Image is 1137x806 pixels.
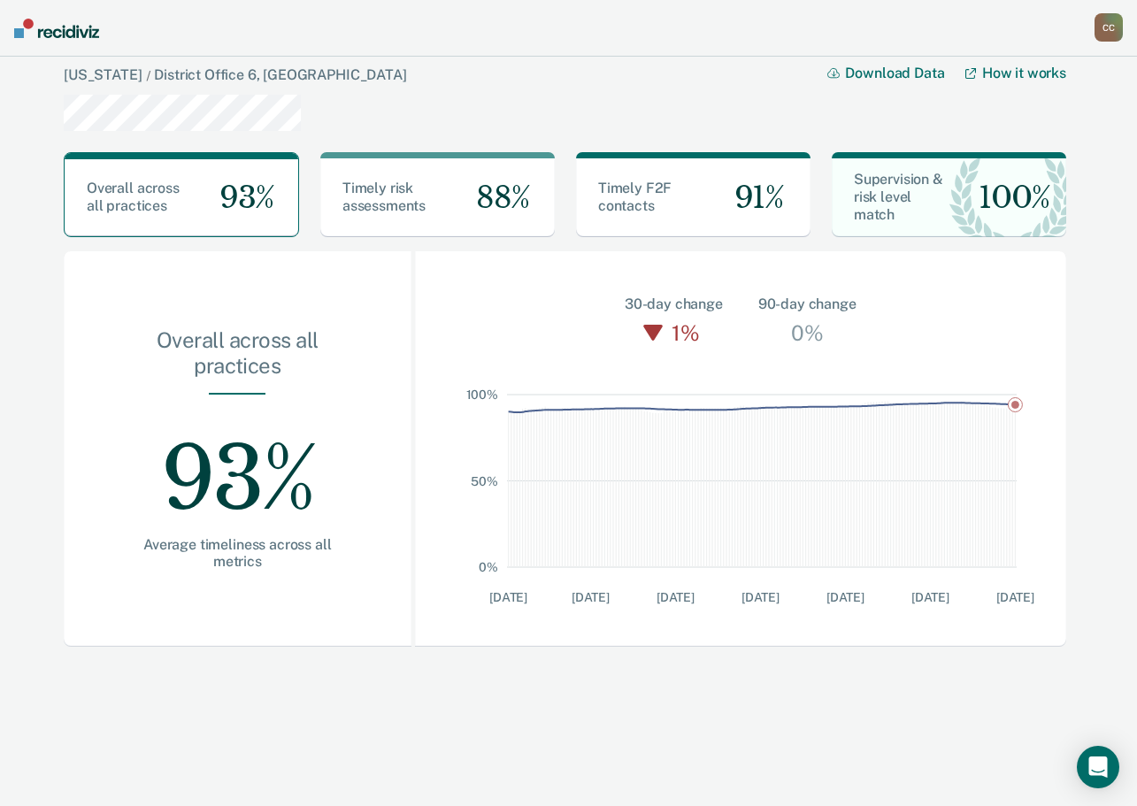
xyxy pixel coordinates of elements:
a: District Office 6, [GEOGRAPHIC_DATA] [154,66,406,83]
span: 91% [720,180,784,216]
text: [DATE] [910,590,949,604]
span: 88% [462,180,530,216]
div: Overall across all practices [120,327,355,393]
img: Recidiviz [14,19,99,38]
div: Open Intercom Messenger [1077,746,1119,788]
div: 30-day change [625,294,723,315]
text: [DATE] [741,590,779,604]
span: Timely risk assessments [342,180,426,214]
span: 93% [205,180,274,216]
button: Download Data [827,65,965,81]
text: [DATE] [656,590,694,604]
div: C C [1095,13,1123,42]
text: [DATE] [995,590,1033,604]
div: 0% [787,315,827,350]
span: 100% [964,180,1050,216]
button: CC [1095,13,1123,42]
div: 90-day change [758,294,857,315]
span: Supervision & risk level match [854,171,943,223]
a: [US_STATE] [64,66,142,83]
span: / [142,68,154,82]
text: [DATE] [489,590,527,604]
div: Average timeliness across all metrics [120,536,355,570]
span: Overall across all practices [87,180,180,214]
text: [DATE] [571,590,609,604]
a: How it works [965,65,1066,81]
div: 93% [120,395,355,536]
text: [DATE] [826,590,864,604]
span: Timely F2F contacts [598,180,672,214]
div: 1% [667,315,703,350]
